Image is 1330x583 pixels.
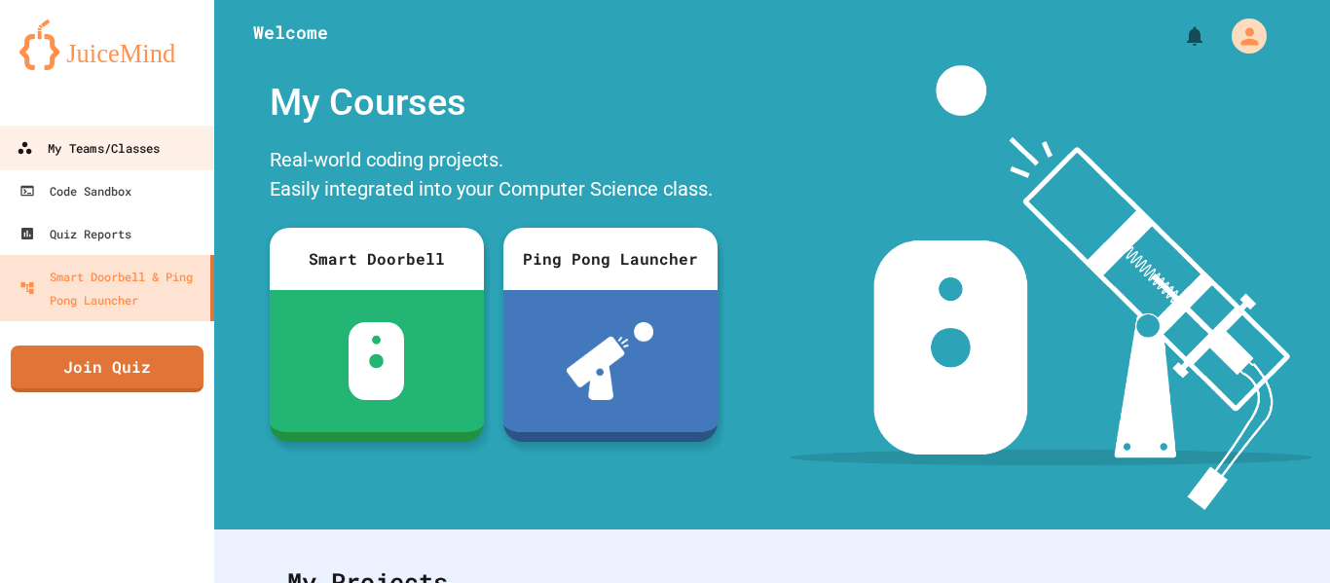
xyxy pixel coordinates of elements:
[19,222,131,245] div: Quiz Reports
[503,228,718,290] div: Ping Pong Launcher
[270,228,484,290] div: Smart Doorbell
[1147,19,1211,53] div: My Notifications
[790,65,1312,510] img: banner-image-my-projects.png
[19,179,131,202] div: Code Sandbox
[17,136,160,161] div: My Teams/Classes
[349,322,404,400] img: sdb-white.svg
[19,265,203,311] div: Smart Doorbell & Ping Pong Launcher
[260,140,727,213] div: Real-world coding projects. Easily integrated into your Computer Science class.
[19,19,195,70] img: logo-orange.svg
[11,346,203,392] a: Join Quiz
[567,322,653,400] img: ppl-with-ball.png
[1211,14,1272,58] div: My Account
[260,65,727,140] div: My Courses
